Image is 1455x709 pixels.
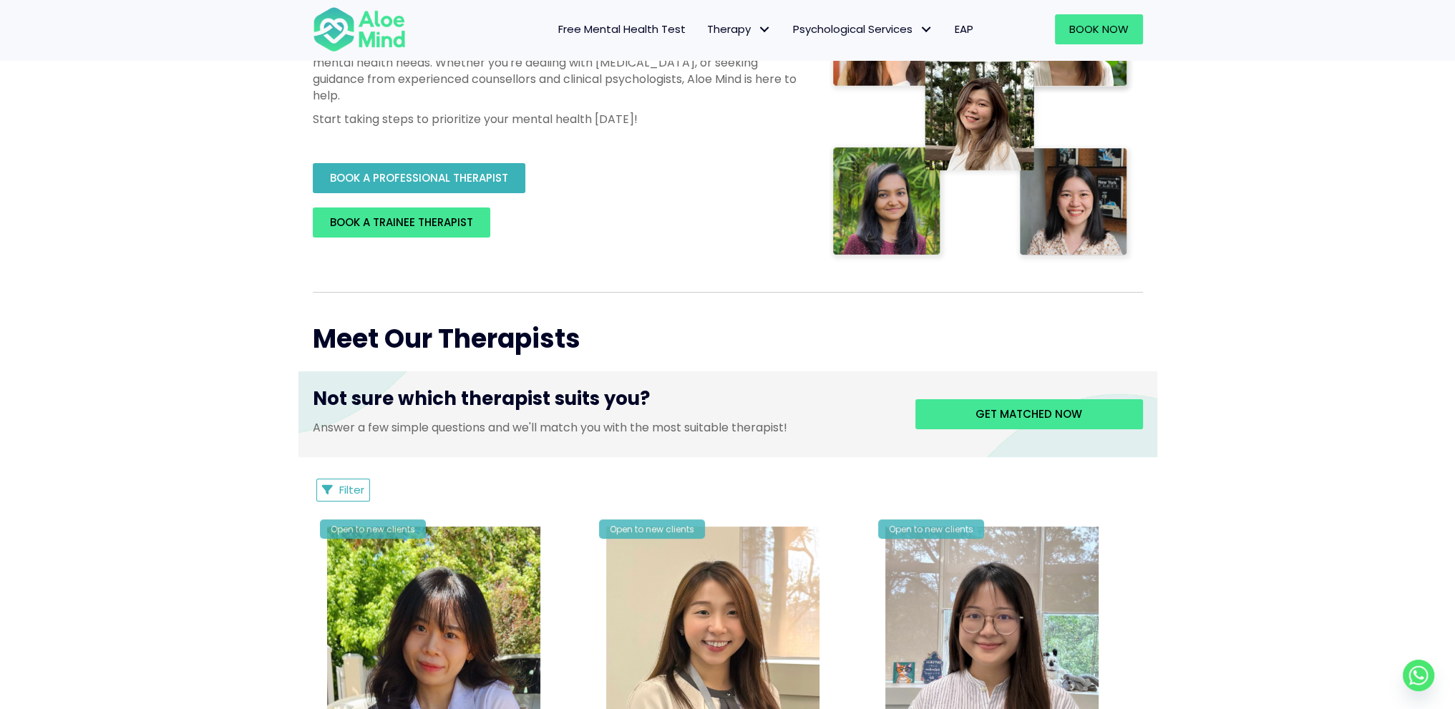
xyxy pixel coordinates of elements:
a: Get matched now [915,399,1143,429]
span: Book Now [1069,21,1129,36]
span: BOOK A TRAINEE THERAPIST [330,215,473,230]
span: Get matched now [975,406,1082,421]
a: BOOK A TRAINEE THERAPIST [313,207,490,238]
a: TherapyTherapy: submenu [696,14,782,44]
div: Open to new clients [320,519,426,539]
span: Therapy: submenu [754,19,775,40]
a: EAP [944,14,984,44]
div: Open to new clients [878,519,984,539]
span: Filter [339,482,364,497]
img: Aloe mind Logo [313,6,406,53]
p: Discover professional therapy and counselling services tailored to support your mental health nee... [313,37,799,104]
span: Psychological Services: submenu [916,19,937,40]
button: Filter Listings [316,479,371,502]
span: EAP [955,21,973,36]
div: Open to new clients [599,519,705,539]
p: Answer a few simple questions and we'll match you with the most suitable therapist! [313,419,894,436]
p: Start taking steps to prioritize your mental health [DATE]! [313,111,799,127]
span: Therapy [707,21,772,36]
nav: Menu [424,14,984,44]
a: Psychological ServicesPsychological Services: submenu [782,14,944,44]
a: Free Mental Health Test [548,14,696,44]
span: BOOK A PROFESSIONAL THERAPIST [330,170,508,185]
a: Whatsapp [1403,660,1434,691]
a: Book Now [1055,14,1143,44]
h3: Not sure which therapist suits you? [313,386,894,419]
a: BOOK A PROFESSIONAL THERAPIST [313,163,525,193]
span: Free Mental Health Test [558,21,686,36]
span: Psychological Services [793,21,933,36]
span: Meet Our Therapists [313,321,580,357]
